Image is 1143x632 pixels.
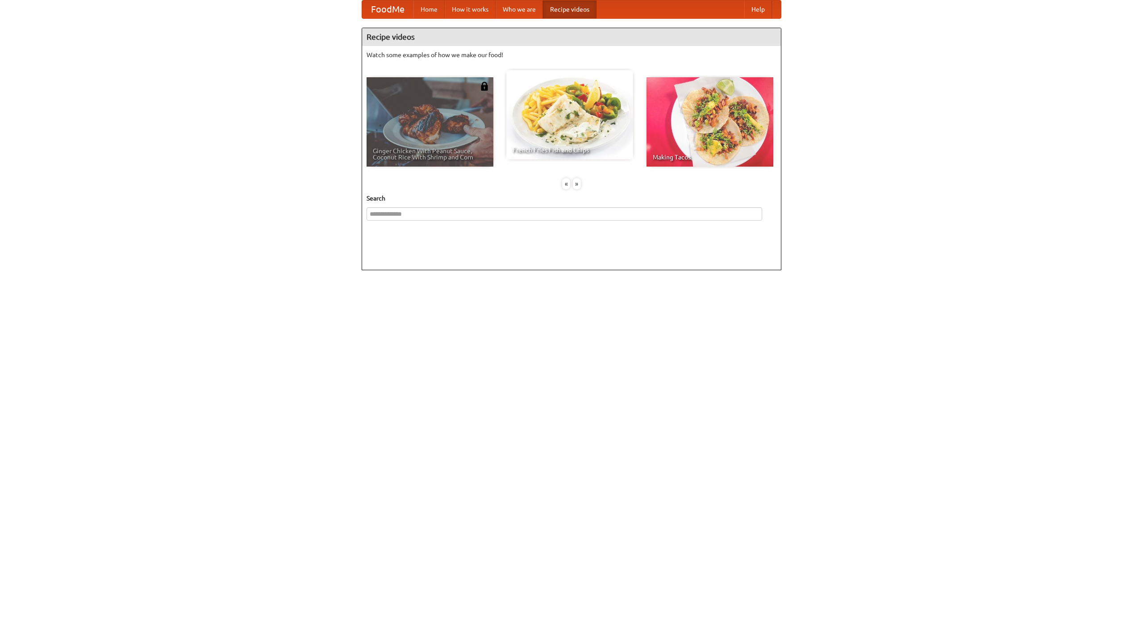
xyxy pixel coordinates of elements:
a: French Fries Fish and Chips [506,70,633,159]
a: Home [413,0,445,18]
p: Watch some examples of how we make our food! [367,50,776,59]
a: Who we are [496,0,543,18]
a: How it works [445,0,496,18]
a: Help [744,0,772,18]
a: FoodMe [362,0,413,18]
h5: Search [367,194,776,203]
div: » [573,178,581,189]
div: « [562,178,570,189]
span: Making Tacos [653,154,767,160]
a: Making Tacos [647,77,773,167]
h4: Recipe videos [362,28,781,46]
span: French Fries Fish and Chips [513,147,627,153]
a: Recipe videos [543,0,597,18]
img: 483408.png [480,82,489,91]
